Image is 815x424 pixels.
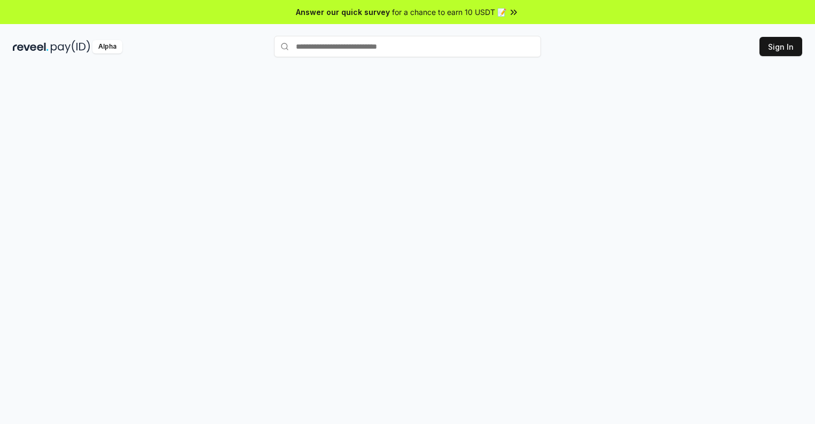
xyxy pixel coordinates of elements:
[392,6,506,18] span: for a chance to earn 10 USDT 📝
[51,40,90,53] img: pay_id
[759,37,802,56] button: Sign In
[13,40,49,53] img: reveel_dark
[92,40,122,53] div: Alpha
[296,6,390,18] span: Answer our quick survey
